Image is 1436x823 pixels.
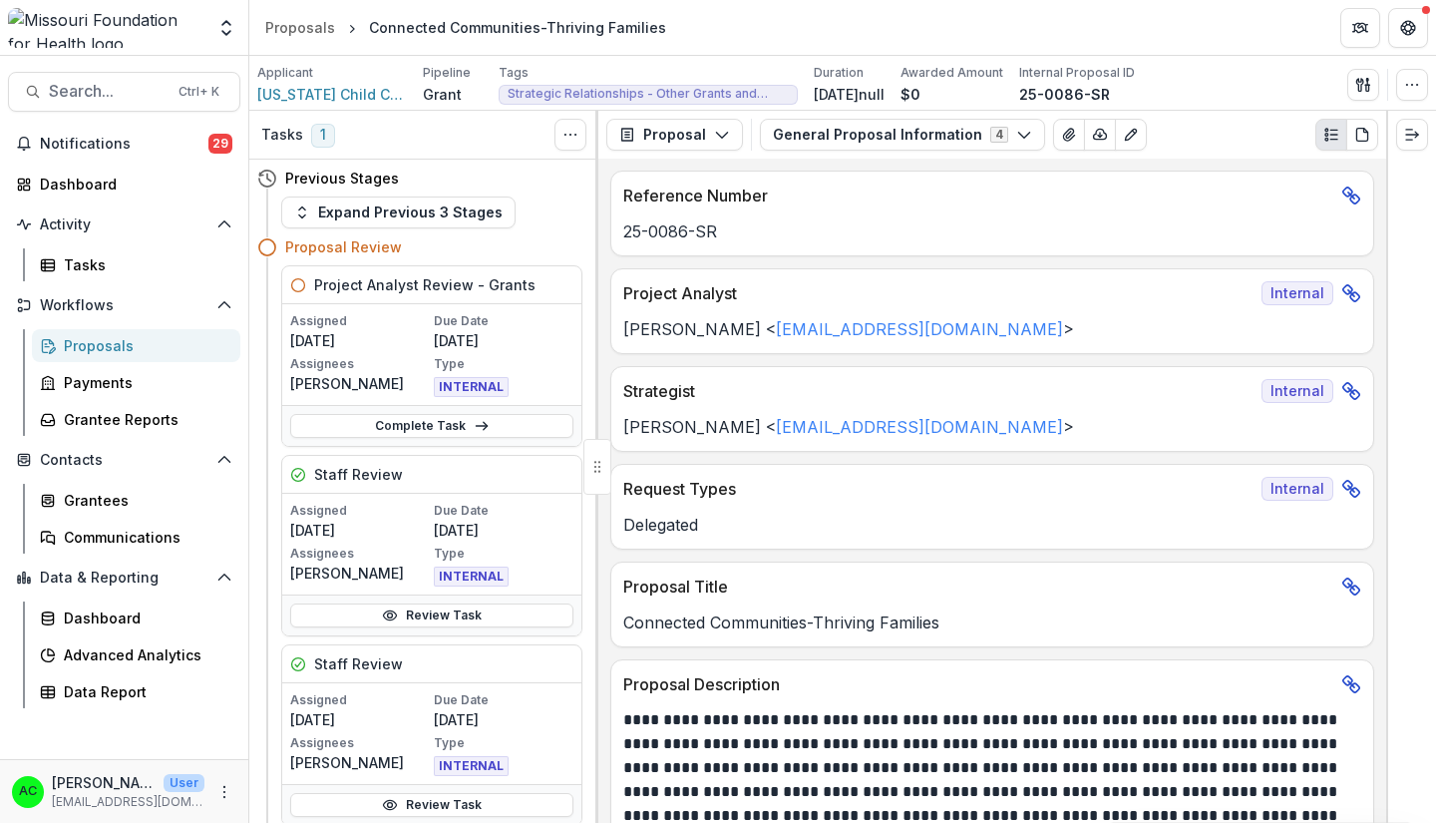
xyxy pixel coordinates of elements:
[8,289,240,321] button: Open Workflows
[265,17,335,38] div: Proposals
[257,84,407,105] span: [US_STATE] Child Care Association
[257,13,674,42] nav: breadcrumb
[1346,119,1378,151] button: PDF view
[434,377,509,397] span: INTERNAL
[776,319,1063,339] a: [EMAIL_ADDRESS][DOMAIN_NAME]
[623,477,1254,501] p: Request Types
[434,330,573,351] p: [DATE]
[285,168,399,189] h4: Previous Stages
[257,64,313,82] p: Applicant
[8,444,240,476] button: Open Contacts
[434,520,573,541] p: [DATE]
[1115,119,1147,151] button: Edit as form
[290,563,430,584] p: [PERSON_NAME]
[290,734,430,752] p: Assignees
[32,329,240,362] a: Proposals
[290,520,430,541] p: [DATE]
[623,415,1361,439] p: [PERSON_NAME] < >
[434,756,509,776] span: INTERNAL
[623,379,1254,403] p: Strategist
[49,82,167,101] span: Search...
[1388,8,1428,48] button: Get Help
[64,644,224,665] div: Advanced Analytics
[32,248,240,281] a: Tasks
[64,490,224,511] div: Grantees
[8,562,240,594] button: Open Data & Reporting
[40,174,224,195] div: Dashboard
[40,216,208,233] span: Activity
[32,366,240,399] a: Payments
[290,330,430,351] p: [DATE]
[1261,281,1333,305] span: Internal
[8,8,204,48] img: Missouri Foundation for Health logo
[434,502,573,520] p: Due Date
[290,604,573,627] a: Review Task
[212,780,236,804] button: More
[64,372,224,393] div: Payments
[314,653,403,674] h5: Staff Review
[1019,84,1110,105] p: 25-0086-SR
[434,734,573,752] p: Type
[290,545,430,563] p: Assignees
[1340,8,1380,48] button: Partners
[32,675,240,708] a: Data Report
[623,317,1361,341] p: [PERSON_NAME] < >
[290,691,430,709] p: Assigned
[423,84,462,105] p: Grant
[285,236,402,257] h4: Proposal Review
[623,219,1361,243] p: 25-0086-SR
[623,184,1333,207] p: Reference Number
[212,8,240,48] button: Open entity switcher
[290,355,430,373] p: Assignees
[814,84,885,105] p: [DATE]null
[434,545,573,563] p: Type
[40,452,208,469] span: Contacts
[32,638,240,671] a: Advanced Analytics
[32,602,240,634] a: Dashboard
[423,64,471,82] p: Pipeline
[434,355,573,373] p: Type
[606,119,743,151] button: Proposal
[290,709,430,730] p: [DATE]
[64,409,224,430] div: Grantee Reports
[369,17,666,38] div: Connected Communities-Thriving Families
[40,297,208,314] span: Workflows
[8,208,240,240] button: Open Activity
[1019,64,1135,82] p: Internal Proposal ID
[900,64,1003,82] p: Awarded Amount
[314,274,536,295] h5: Project Analyst Review - Grants
[1261,379,1333,403] span: Internal
[64,335,224,356] div: Proposals
[1396,119,1428,151] button: Expand right
[19,785,37,798] div: Alyssa Curran
[64,608,224,628] div: Dashboard
[290,793,573,817] a: Review Task
[776,417,1063,437] a: [EMAIL_ADDRESS][DOMAIN_NAME]
[623,513,1361,537] p: Delegated
[900,84,920,105] p: $0
[554,119,586,151] button: Toggle View Cancelled Tasks
[40,570,208,587] span: Data & Reporting
[64,527,224,548] div: Communications
[52,793,204,811] p: [EMAIL_ADDRESS][DOMAIN_NAME]
[8,128,240,160] button: Notifications29
[8,72,240,112] button: Search...
[1315,119,1347,151] button: Plaintext view
[164,774,204,792] p: User
[1261,477,1333,501] span: Internal
[261,127,303,144] h3: Tasks
[290,414,573,438] a: Complete Task
[434,709,573,730] p: [DATE]
[8,168,240,201] a: Dashboard
[760,119,1045,151] button: General Proposal Information4
[175,81,223,103] div: Ctrl + K
[623,611,1361,634] p: Connected Communities-Thriving Families
[499,64,529,82] p: Tags
[508,87,789,101] span: Strategic Relationships - Other Grants and Contracts
[290,752,430,773] p: [PERSON_NAME]
[64,254,224,275] div: Tasks
[434,567,509,587] span: INTERNAL
[64,681,224,702] div: Data Report
[623,575,1333,599] p: Proposal Title
[290,502,430,520] p: Assigned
